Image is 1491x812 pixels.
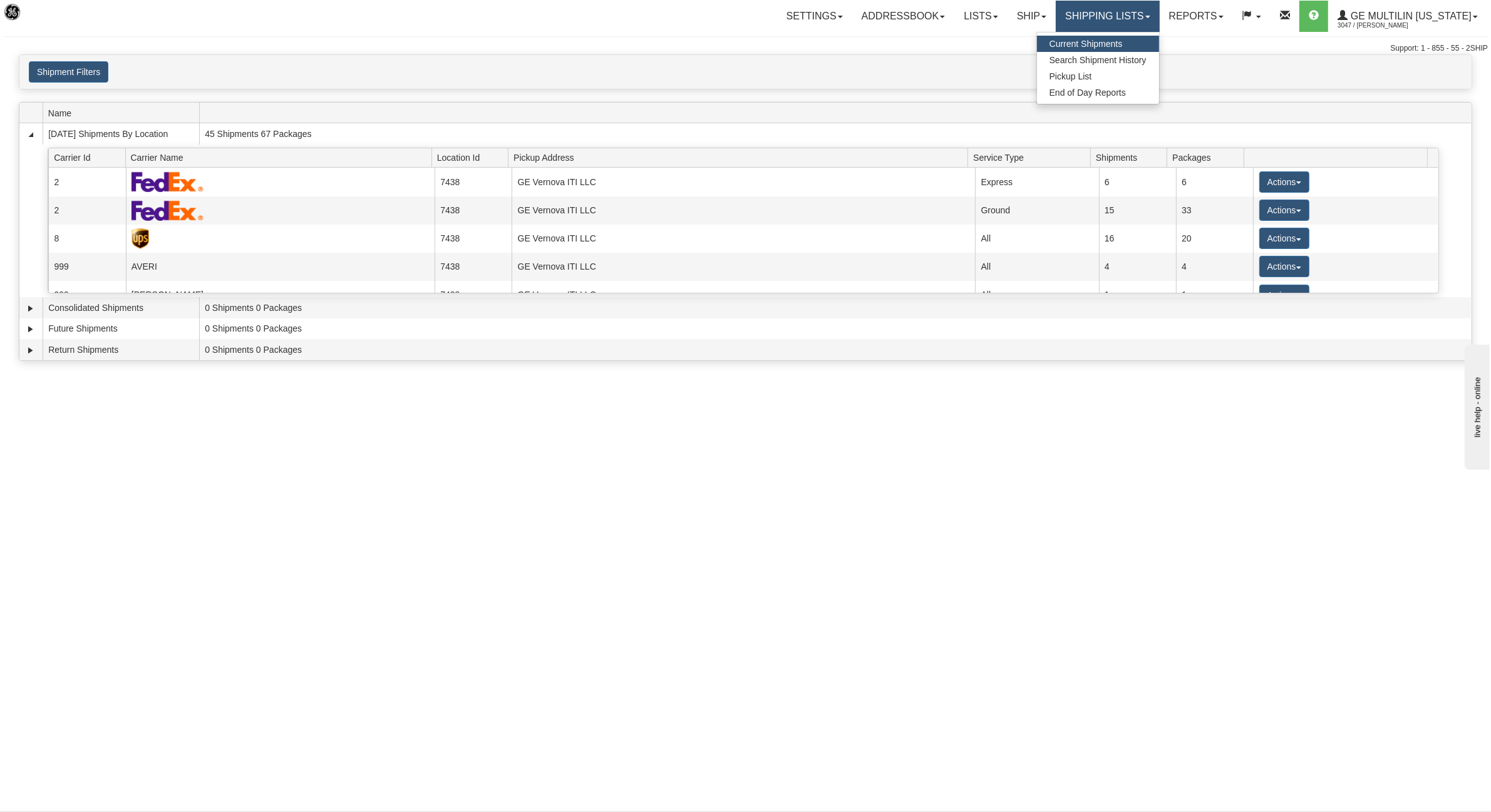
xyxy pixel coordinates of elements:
[1099,281,1176,309] td: 1
[48,253,125,281] td: 999
[435,196,512,225] td: 7438
[512,281,975,309] td: GE Vernova ITI LLC
[1259,228,1309,249] button: Actions
[1259,256,1309,277] button: Actions
[48,225,125,253] td: 8
[1099,253,1176,281] td: 4
[1099,168,1176,196] td: 6
[975,225,1098,253] td: All
[48,281,125,309] td: 999
[1037,36,1159,52] a: Current Shipments
[1176,168,1253,196] td: 6
[1348,11,1472,21] span: GE Multilin [US_STATE]
[199,339,1472,360] td: 0 Shipments 0 Packages
[126,253,435,281] td: AVERI
[199,297,1472,318] td: 0 Shipments 0 Packages
[24,323,37,335] a: Expand
[437,148,508,167] span: Location Id
[43,297,199,318] td: Consolidated Shipments
[1050,39,1123,49] span: Current Shipments
[1050,88,1126,98] span: End of Day Reports
[132,228,149,249] img: UPS
[1008,1,1056,32] a: Ship
[435,253,512,281] td: 7438
[512,225,975,253] td: GE Vernova ITI LLC
[9,11,116,20] div: live help - online
[973,148,1090,167] span: Service Type
[1172,148,1244,167] span: Packages
[1096,148,1167,167] span: Shipments
[1099,196,1176,225] td: 15
[199,318,1472,340] td: 0 Shipments 0 Packages
[435,225,512,253] td: 7438
[1037,52,1159,68] a: Search Shipment History
[435,168,512,196] td: 7438
[975,196,1098,225] td: Ground
[48,196,125,225] td: 2
[1259,200,1309,221] button: Actions
[1462,342,1490,470] iframe: chat widget
[1259,285,1309,306] button: Actions
[1328,1,1487,32] a: GE Multilin [US_STATE] 3047 / [PERSON_NAME]
[1099,225,1176,253] td: 16
[1056,1,1159,32] a: Shipping lists
[512,168,975,196] td: GE Vernova ITI LLC
[1259,171,1309,193] button: Actions
[777,1,852,32] a: Settings
[24,344,37,357] a: Expand
[48,103,199,123] span: Name
[131,148,432,167] span: Carrier Name
[24,128,37,141] a: Collapse
[435,281,512,309] td: 7438
[3,43,1488,54] div: Support: 1 - 855 - 55 - 2SHIP
[975,168,1098,196] td: Express
[1050,71,1092,81] span: Pickup List
[1037,68,1159,84] a: Pickup List
[954,1,1007,32] a: Lists
[1176,253,1253,281] td: 4
[3,3,67,35] img: logo3047.jpg
[1176,281,1253,309] td: 1
[852,1,955,32] a: Addressbook
[24,302,37,315] a: Expand
[48,168,125,196] td: 2
[54,148,125,167] span: Carrier Id
[29,61,108,83] button: Shipment Filters
[1176,225,1253,253] td: 20
[132,200,204,221] img: FedEx Express®
[975,253,1098,281] td: All
[1160,1,1233,32] a: Reports
[126,281,435,309] td: [PERSON_NAME]
[1037,84,1159,101] a: End of Day Reports
[1176,196,1253,225] td: 33
[1338,19,1432,32] span: 3047 / [PERSON_NAME]
[43,123,199,145] td: [DATE] Shipments By Location
[43,339,199,360] td: Return Shipments
[43,318,199,340] td: Future Shipments
[512,196,975,225] td: GE Vernova ITI LLC
[1050,55,1147,65] span: Search Shipment History
[512,253,975,281] td: GE Vernova ITI LLC
[199,123,1472,145] td: 45 Shipments 67 Packages
[513,148,967,167] span: Pickup Address
[975,281,1098,309] td: All
[132,171,204,192] img: FedEx Express®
